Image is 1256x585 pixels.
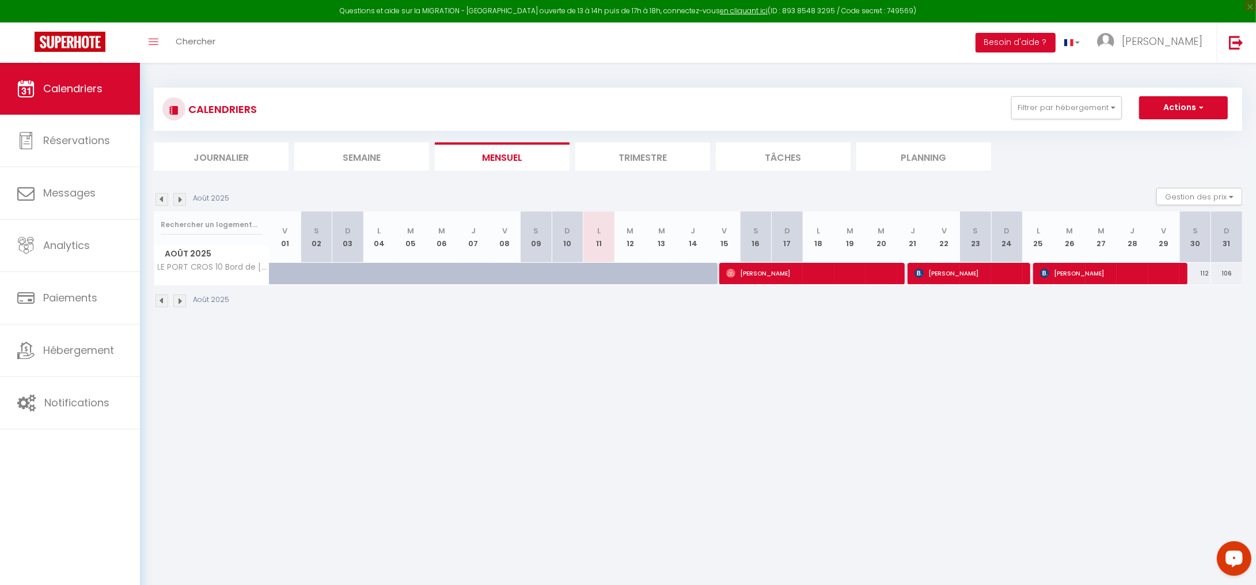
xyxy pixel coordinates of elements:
th: 16 [740,212,772,263]
th: 15 [709,212,741,263]
a: ... [PERSON_NAME] [1088,22,1217,63]
button: Gestion des prix [1156,188,1242,205]
th: 21 [897,212,929,263]
abbr: M [847,225,853,236]
button: Filtrer par hébergement [1011,96,1122,119]
th: 31 [1211,212,1243,263]
th: 22 [928,212,960,263]
abbr: M [1066,225,1073,236]
button: Actions [1139,96,1228,119]
img: ... [1097,33,1114,50]
abbr: V [722,225,727,236]
span: Août 2025 [154,246,269,262]
h3: CALENDRIERS [185,96,257,122]
abbr: J [910,225,915,236]
li: Semaine [294,142,429,171]
abbr: M [658,225,665,236]
th: 26 [1054,212,1086,263]
th: 23 [960,212,992,263]
abbr: S [753,225,758,236]
p: Août 2025 [193,295,229,305]
abbr: L [377,225,381,236]
th: 18 [803,212,834,263]
span: Notifications [44,395,109,410]
th: 13 [646,212,678,263]
abbr: V [282,225,287,236]
li: Trimestre [575,142,710,171]
abbr: S [314,225,319,236]
abbr: M [438,225,445,236]
span: [PERSON_NAME] [915,262,1018,284]
span: Analytics [43,238,90,252]
button: Besoin d'aide ? [976,33,1056,52]
th: 02 [301,212,332,263]
abbr: L [1037,225,1040,236]
th: 04 [363,212,395,263]
th: 05 [395,212,427,263]
th: 06 [426,212,458,263]
abbr: D [1224,225,1230,236]
a: Chercher [167,22,224,63]
th: 19 [834,212,866,263]
abbr: D [345,225,351,236]
span: Chercher [176,35,215,47]
span: [PERSON_NAME] [726,262,892,284]
abbr: S [1193,225,1198,236]
span: Messages [43,186,96,200]
span: [PERSON_NAME] [1040,262,1175,284]
span: Hébergement [43,343,114,357]
span: LE PORT CROS 10 Bord de [GEOGRAPHIC_DATA] Clim [156,263,271,271]
a: en cliquant ici [720,6,768,16]
abbr: V [942,225,947,236]
th: 27 [1086,212,1117,263]
li: Planning [856,142,991,171]
th: 29 [1148,212,1180,263]
th: 24 [991,212,1023,263]
th: 12 [614,212,646,263]
div: 106 [1211,263,1243,284]
th: 20 [866,212,897,263]
img: logout [1229,35,1243,50]
abbr: V [502,225,507,236]
abbr: S [533,225,538,236]
abbr: M [407,225,414,236]
abbr: M [627,225,633,236]
th: 03 [332,212,364,263]
abbr: J [1130,225,1134,236]
span: Paiements [43,290,97,305]
span: [PERSON_NAME] [1122,34,1202,48]
p: Août 2025 [193,193,229,204]
li: Mensuel [435,142,570,171]
span: Calendriers [43,81,103,96]
th: 11 [583,212,615,263]
abbr: V [1161,225,1166,236]
abbr: L [597,225,601,236]
div: 112 [1179,263,1211,284]
th: 30 [1179,212,1211,263]
th: 25 [1023,212,1054,263]
abbr: D [1004,225,1010,236]
span: Réservations [43,133,110,148]
abbr: J [690,225,695,236]
th: 28 [1117,212,1148,263]
abbr: L [817,225,820,236]
th: 01 [270,212,301,263]
abbr: D [564,225,570,236]
li: Tâches [716,142,851,171]
iframe: LiveChat chat widget [1208,537,1256,585]
th: 09 [521,212,552,263]
th: 08 [489,212,521,263]
th: 07 [458,212,490,263]
input: Rechercher un logement... [161,214,263,235]
abbr: S [973,225,978,236]
img: Super Booking [35,32,105,52]
th: 10 [552,212,583,263]
li: Journalier [154,142,289,171]
th: 17 [772,212,803,263]
abbr: J [471,225,476,236]
abbr: M [1098,225,1105,236]
th: 14 [677,212,709,263]
abbr: D [784,225,790,236]
abbr: M [878,225,885,236]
